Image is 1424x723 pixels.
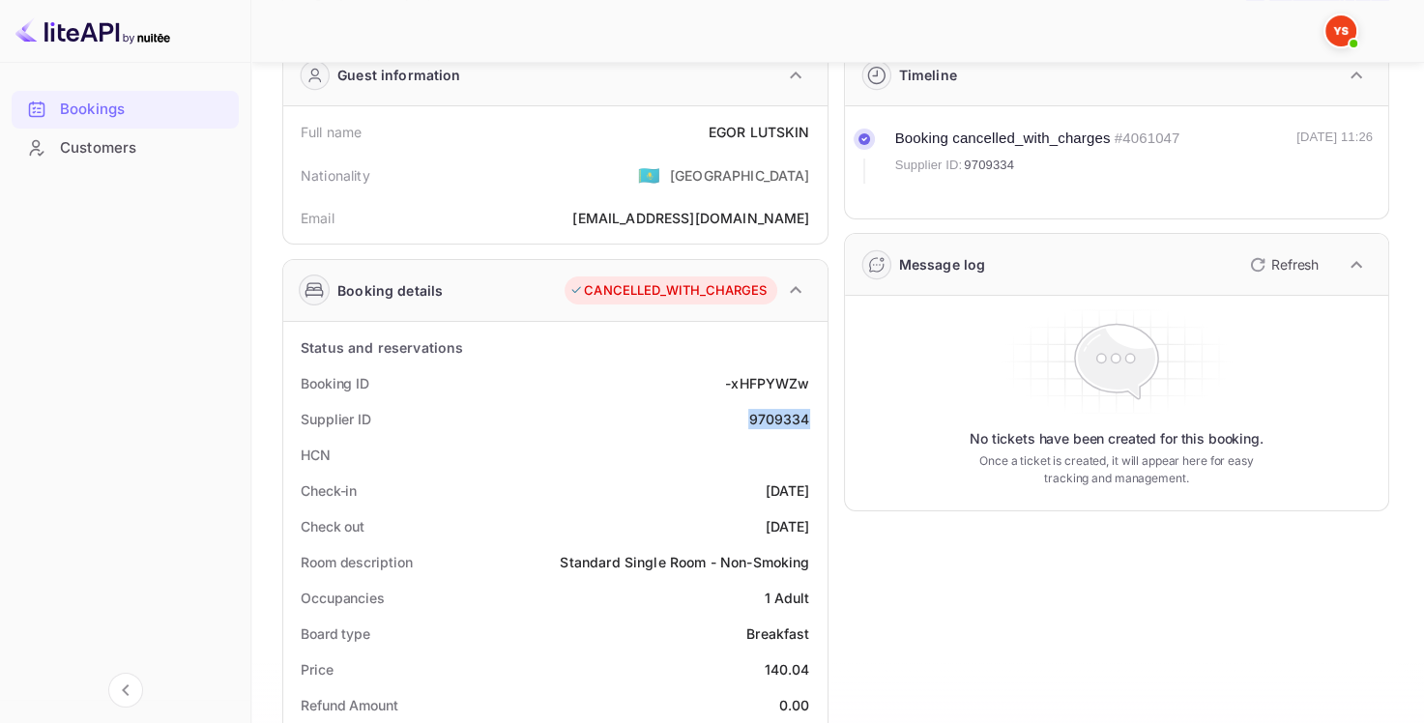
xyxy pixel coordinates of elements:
div: Message log [899,254,986,275]
div: Booking ID [301,373,369,393]
div: # 4061047 [1115,128,1180,150]
div: [DATE] [766,480,810,501]
div: [DATE] [766,516,810,536]
a: Customers [12,130,239,165]
div: Breakfast [746,623,809,644]
p: Once a ticket is created, it will appear here for easy tracking and management. [971,452,1262,487]
div: Check-in [301,480,357,501]
div: [EMAIL_ADDRESS][DOMAIN_NAME] [572,208,809,228]
div: 1 Adult [764,588,809,608]
div: Timeline [899,65,957,85]
div: 9709334 [748,409,809,429]
div: Bookings [12,91,239,129]
div: CANCELLED_WITH_CHARGES [569,281,767,301]
span: Supplier ID: [895,156,963,175]
p: No tickets have been created for this booking. [970,429,1264,448]
div: Guest information [337,65,461,85]
div: Board type [301,623,370,644]
div: Standard Single Room - Non-Smoking [560,552,809,572]
div: Check out [301,516,364,536]
div: HCN [301,445,331,465]
div: 0.00 [779,695,810,715]
div: 140.04 [765,659,810,680]
div: Booking cancelled_with_charges [895,128,1111,150]
span: 9709334 [964,156,1014,175]
div: Full name [301,122,362,142]
div: EGOR LUTSKIN [709,122,810,142]
a: Bookings [12,91,239,127]
div: Status and reservations [301,337,463,358]
div: [GEOGRAPHIC_DATA] [670,165,810,186]
div: Booking details [337,280,443,301]
div: Bookings [60,99,229,121]
div: Customers [60,137,229,159]
div: [DATE] 11:26 [1296,128,1373,184]
img: Yandex Support [1325,15,1356,46]
div: Email [301,208,334,228]
div: -xHFPYWZw [725,373,809,393]
div: Refund Amount [301,695,398,715]
button: Collapse navigation [108,673,143,708]
p: Refresh [1271,254,1319,275]
img: LiteAPI logo [15,15,170,46]
div: Customers [12,130,239,167]
span: United States [638,158,660,192]
button: Refresh [1238,249,1326,280]
div: Nationality [301,165,370,186]
div: Occupancies [301,588,385,608]
div: Price [301,659,334,680]
div: Room description [301,552,412,572]
div: Supplier ID [301,409,371,429]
